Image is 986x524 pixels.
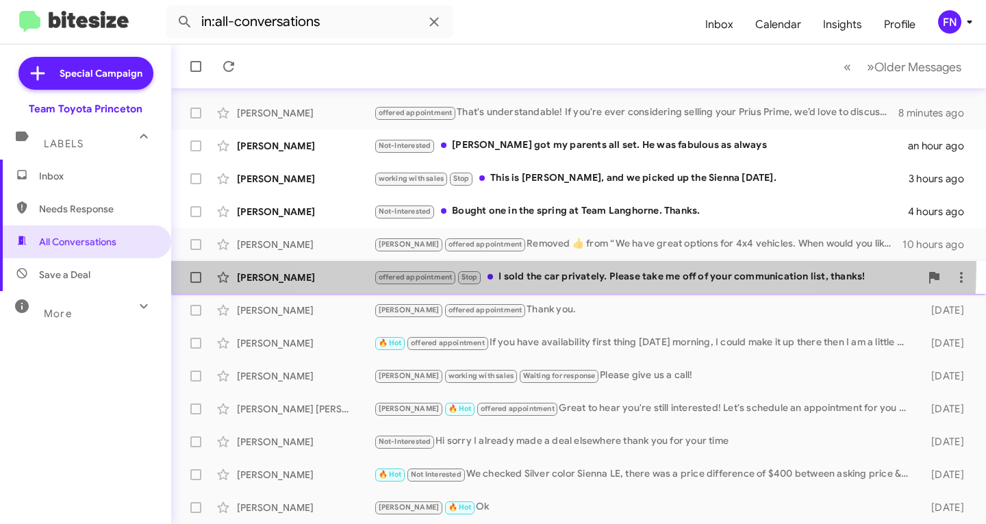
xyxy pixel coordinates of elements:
[374,302,915,318] div: Thank you.
[374,466,915,482] div: We checked Silver color Sienna LE, there was a price difference of $400 between asking price & of...
[859,53,970,81] button: Next
[374,434,915,449] div: Hi sorry I already made a deal elsewhere thank you for your time
[379,273,453,282] span: offered appointment
[237,139,374,153] div: [PERSON_NAME]
[374,401,915,416] div: Great to hear you're still interested! Let's schedule an appointment for you to come in and discu...
[39,202,155,216] span: Needs Response
[166,5,453,38] input: Search
[908,205,975,219] div: 4 hours ago
[379,338,402,347] span: 🔥 Hot
[237,468,374,482] div: [PERSON_NAME]
[462,273,478,282] span: Stop
[237,271,374,284] div: [PERSON_NAME]
[938,10,961,34] div: FN
[379,108,453,117] span: offered appointment
[898,106,975,120] div: 8 minutes ago
[411,470,462,479] span: Not Interested
[374,171,909,186] div: This is [PERSON_NAME], and we picked up the Sienna [DATE].
[448,503,472,512] span: 🔥 Hot
[39,268,90,282] span: Save a Deal
[18,57,153,90] a: Special Campaign
[374,138,908,153] div: [PERSON_NAME] got my parents all set. He was fabulous as always
[915,303,975,317] div: [DATE]
[60,66,142,80] span: Special Campaign
[237,501,374,514] div: [PERSON_NAME]
[39,169,155,183] span: Inbox
[379,371,440,380] span: [PERSON_NAME]
[448,305,522,314] span: offered appointment
[379,174,444,183] span: working with sales
[379,141,431,150] span: Not-Interested
[379,404,440,413] span: [PERSON_NAME]
[29,102,142,116] div: Team Toyota Princeton
[39,235,116,249] span: All Conversations
[915,468,975,482] div: [DATE]
[523,371,596,380] span: Waiting for response
[844,58,851,75] span: «
[874,60,961,75] span: Older Messages
[379,207,431,216] span: Not-Interested
[44,308,72,320] span: More
[873,5,926,45] a: Profile
[379,305,440,314] span: [PERSON_NAME]
[237,369,374,383] div: [PERSON_NAME]
[379,437,431,446] span: Not-Interested
[694,5,744,45] a: Inbox
[915,501,975,514] div: [DATE]
[867,58,874,75] span: »
[374,105,898,121] div: That's understandable! If you're ever considering selling your Prius Prime, we’d love to discuss ...
[374,236,902,252] div: Removed ‌👍‌ from “ We have great options for 4x4 vehicles. When would you like to come in and exp...
[379,470,402,479] span: 🔥 Hot
[237,238,374,251] div: [PERSON_NAME]
[448,371,514,380] span: working with sales
[237,106,374,120] div: [PERSON_NAME]
[374,368,915,384] div: Please give us a call!
[237,336,374,350] div: [PERSON_NAME]
[237,205,374,219] div: [PERSON_NAME]
[374,269,920,285] div: I sold the car privately. Please take me off of your communication list, thanks!
[915,435,975,449] div: [DATE]
[915,402,975,416] div: [DATE]
[453,174,470,183] span: Stop
[374,335,915,351] div: If you have availability first thing [DATE] morning, I could make it up there then I am a little ...
[902,238,975,251] div: 10 hours ago
[374,499,915,515] div: Ok
[835,53,859,81] button: Previous
[909,172,975,186] div: 3 hours ago
[908,139,975,153] div: an hour ago
[411,338,485,347] span: offered appointment
[915,336,975,350] div: [DATE]
[237,172,374,186] div: [PERSON_NAME]
[448,240,522,249] span: offered appointment
[44,138,84,150] span: Labels
[836,53,970,81] nav: Page navigation example
[481,404,555,413] span: offered appointment
[374,203,908,219] div: Bought one in the spring at Team Langhorne. Thanks.
[812,5,873,45] a: Insights
[237,402,374,416] div: [PERSON_NAME] [PERSON_NAME]
[237,435,374,449] div: [PERSON_NAME]
[744,5,812,45] a: Calendar
[926,10,971,34] button: FN
[237,303,374,317] div: [PERSON_NAME]
[379,240,440,249] span: [PERSON_NAME]
[915,369,975,383] div: [DATE]
[448,404,472,413] span: 🔥 Hot
[379,503,440,512] span: [PERSON_NAME]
